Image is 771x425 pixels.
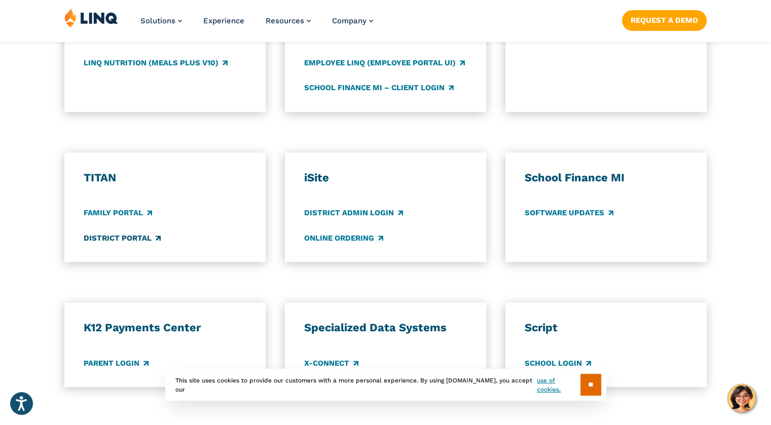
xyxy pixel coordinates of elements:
[266,16,304,25] span: Resources
[84,171,246,185] h3: TITAN
[165,369,606,401] div: This site uses cookies to provide our customers with a more personal experience. By using [DOMAIN...
[332,16,373,25] a: Company
[622,10,707,30] a: Request a Demo
[304,321,467,335] h3: Specialized Data Systems
[304,171,467,185] h3: iSite
[622,8,707,30] nav: Button Navigation
[525,358,591,369] a: School Login
[304,233,383,244] a: Online Ordering
[84,358,149,369] a: Parent Login
[266,16,311,25] a: Resources
[84,208,152,219] a: Family Portal
[525,321,687,335] h3: Script
[84,233,161,244] a: District Portal
[525,208,613,219] a: Software Updates
[304,82,454,93] a: School Finance MI – Client Login
[140,16,175,25] span: Solutions
[537,376,580,394] a: use of cookies.
[304,57,465,68] a: Employee LINQ (Employee Portal UI)
[203,16,244,25] a: Experience
[140,16,182,25] a: Solutions
[525,171,687,185] h3: School Finance MI
[84,321,246,335] h3: K12 Payments Center
[84,57,228,68] a: LINQ Nutrition (Meals Plus v10)
[727,384,756,412] button: Hello, have a question? Let’s chat.
[140,8,373,42] nav: Primary Navigation
[332,16,366,25] span: Company
[304,358,358,369] a: X-Connect
[64,8,118,27] img: LINQ | K‑12 Software
[304,208,403,219] a: District Admin Login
